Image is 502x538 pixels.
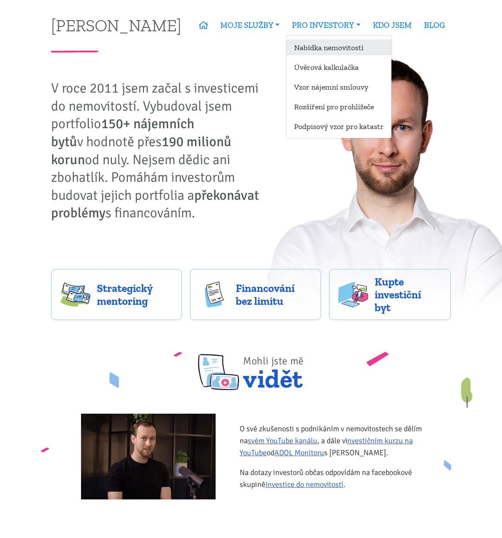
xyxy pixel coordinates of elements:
a: ADOL Monitoru [274,448,324,457]
a: svém YouTube kanálu [248,436,317,445]
a: Nabídka nemovitostí [286,39,391,55]
a: KDO JSEM [367,15,418,35]
span: Strategický mentoring [97,282,173,307]
strong: 150+ nájemních bytů [51,115,194,150]
p: Na dotazy investorů občas odpovídám na facebookové skupině . [240,466,434,490]
a: Úvěrová kalkulačka [286,59,391,75]
img: strategy [60,282,90,307]
a: Podpisový vzor pro katastr [286,118,391,134]
a: Vzor nájemní smlouvy [286,79,391,95]
span: Mohli jste mě [243,355,304,367]
strong: překonávat problémy [51,187,259,222]
a: PRO INVESTORY [286,15,367,35]
a: Strategický mentoring [51,269,182,320]
img: finance [199,282,229,307]
a: [PERSON_NAME] [51,17,181,33]
a: BLOG [418,15,451,35]
a: Investice do nemovitostí [265,480,343,489]
span: Kupte investiční byt [375,275,442,314]
p: O své zkušenosti s podnikáním v nemovitostech se dělím na , a dále v od s [PERSON_NAME]. [240,423,434,459]
span: Financování bez limitu [236,282,312,307]
a: MOJE SLUŽBY [214,15,286,35]
a: Financování bez limitu [190,269,321,320]
strong: 190 milionů korun [51,133,231,168]
a: Rozšíření pro prohlížeče [286,99,391,114]
p: V roce 2011 jsem začal s investicemi do nemovitostí. Vybudoval jsem portfolio v hodnotě přes od n... [51,79,280,222]
a: Kupte investiční byt [329,269,451,320]
span: vidět [243,344,304,390]
img: flats [338,282,368,307]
